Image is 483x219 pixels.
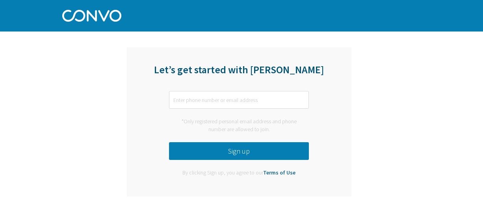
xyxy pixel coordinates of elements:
div: Let’s get started with [PERSON_NAME] [127,63,351,86]
button: Sign up [169,142,309,160]
div: By clicking Sign up, you agree to our [176,169,301,177]
a: Terms of Use [263,169,295,176]
img: Convo Logo [62,8,121,22]
div: *Only registered personal email address and phone number are allowed to join. [169,118,309,133]
input: Enter phone number or email address [169,91,309,109]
